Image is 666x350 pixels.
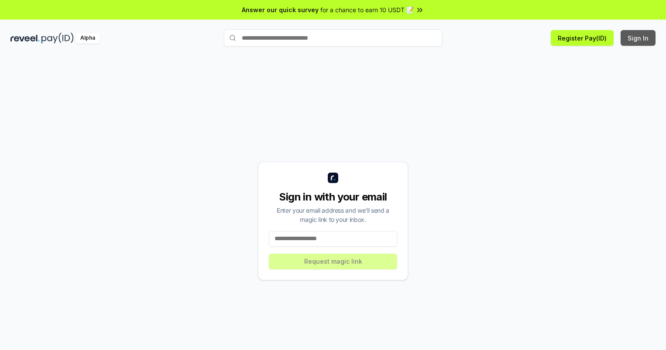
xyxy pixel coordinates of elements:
[320,5,414,14] span: for a chance to earn 10 USDT 📝
[328,173,338,183] img: logo_small
[242,5,319,14] span: Answer our quick survey
[10,33,40,44] img: reveel_dark
[41,33,74,44] img: pay_id
[551,30,614,46] button: Register Pay(ID)
[269,206,397,224] div: Enter your email address and we’ll send a magic link to your inbox.
[621,30,656,46] button: Sign In
[76,33,100,44] div: Alpha
[269,190,397,204] div: Sign in with your email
